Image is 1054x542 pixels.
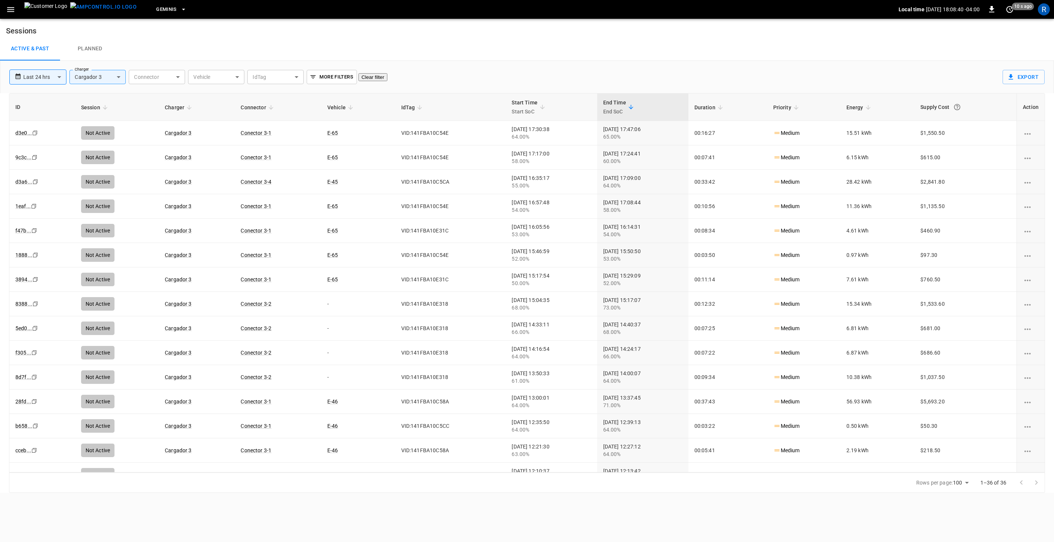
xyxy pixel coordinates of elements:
[846,103,873,112] span: Energy
[603,394,682,409] div: [DATE] 13:37:45
[241,203,271,209] a: Conector 3-1
[81,103,110,112] span: Session
[241,301,271,307] a: Conector 3-2
[165,325,192,331] a: Cargador 3
[241,154,271,160] a: Conector 3-1
[1023,422,1039,430] div: charging session options
[1038,3,1050,15] div: profile-icon
[773,471,800,479] p: Medium
[31,373,38,381] div: copy
[603,353,682,360] div: 66.00%
[953,477,971,488] div: 100
[241,179,271,185] a: Conector 3-4
[9,93,1045,473] div: sessions table
[165,399,192,405] a: Cargador 3
[512,174,591,189] div: [DATE] 16:35:17
[512,272,591,287] div: [DATE] 15:17:54
[512,133,591,140] div: 64.00%
[241,103,276,112] span: Connector
[914,170,1016,194] td: $2,841.80
[512,296,591,311] div: [DATE] 15:04:35
[395,194,506,219] td: VID:141FBA10C54E
[773,202,800,210] p: Medium
[1023,300,1039,308] div: charging session options
[327,103,355,112] span: Vehicle
[31,349,38,357] div: copy
[81,346,115,359] div: Not Active
[603,467,682,482] div: [DATE] 12:13:42
[512,402,591,409] div: 64.00%
[81,322,115,335] div: Not Active
[165,301,192,307] a: Cargador 3
[840,414,915,438] td: 0.50 kWh
[15,399,31,405] a: 28fd...
[688,341,767,365] td: 00:07:22
[603,231,682,238] div: 54.00%
[15,228,31,234] a: f47b...
[603,223,682,238] div: [DATE] 16:14:31
[241,374,271,380] a: Conector 3-2
[15,423,32,429] a: b658...
[512,98,538,116] div: Start Time
[773,276,800,284] p: Medium
[241,325,271,331] a: Conector 3-2
[307,70,357,84] button: More Filters
[512,321,591,336] div: [DATE] 14:33:11
[327,276,338,282] a: E-65
[165,472,192,478] a: Cargador 3
[395,365,506,390] td: VID:141FBA10E318
[512,450,591,458] div: 63.00%
[81,468,115,482] div: Not Active
[773,129,800,137] p: Medium
[688,463,767,487] td: 00:03:04
[69,70,126,84] div: Cargador 3
[688,267,767,292] td: 00:11:14
[512,443,591,458] div: [DATE] 12:21:30
[980,479,1007,486] p: 1–36 of 36
[512,353,591,360] div: 64.00%
[773,154,800,162] p: Medium
[60,37,120,61] a: Planned
[512,279,591,287] div: 50.00%
[75,66,89,72] label: Charger
[840,170,915,194] td: 28.42 kWh
[395,292,506,316] td: VID:141FBA10E318
[1023,471,1039,479] div: charging session options
[688,145,767,170] td: 00:07:41
[81,297,115,311] div: Not Active
[32,251,39,259] div: copy
[15,374,31,380] a: 8d7f...
[81,126,115,140] div: Not Active
[327,423,338,429] a: E-46
[241,447,271,453] a: Conector 3-1
[81,419,115,433] div: Not Active
[395,341,506,365] td: VID:141FBA10E318
[395,170,506,194] td: VID:141FBA10C5CA
[31,153,39,162] div: copy
[165,228,192,234] a: Cargador 3
[165,374,192,380] a: Cargador 3
[15,447,31,453] a: cceb...
[1023,227,1039,234] div: charging session options
[30,202,38,210] div: copy
[926,6,980,13] p: [DATE] 18:08:40 -04:00
[914,390,1016,414] td: $5,693.20
[395,414,506,438] td: VID:141FBA10C5CC
[23,70,66,84] div: Last 24 hrs
[688,365,767,390] td: 00:09:34
[395,145,506,170] td: VID:141FBA10C54E
[512,223,591,238] div: [DATE] 16:05:56
[512,418,591,433] div: [DATE] 12:35:50
[15,179,32,185] a: d3a6...
[81,175,115,189] div: Not Active
[512,304,591,311] div: 68.00%
[603,133,682,140] div: 65.00%
[688,390,767,414] td: 00:37:43
[81,273,115,286] div: Not Active
[840,145,915,170] td: 6.15 kWh
[241,472,271,478] a: Conector 3-1
[914,121,1016,145] td: $1,550.50
[688,170,767,194] td: 00:33:42
[241,130,271,136] a: Conector 3-1
[603,370,682,385] div: [DATE] 14:00:07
